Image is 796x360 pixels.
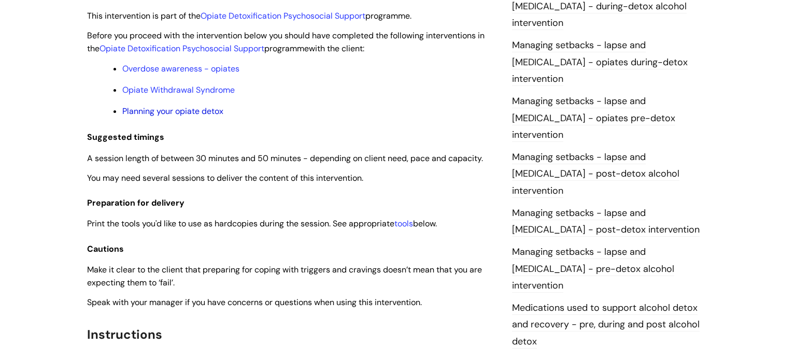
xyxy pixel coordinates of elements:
a: Managing setbacks - lapse and [MEDICAL_DATA] - pre-detox alcohol intervention [512,246,674,293]
span: Suggested timings [87,132,164,142]
a: Managing setbacks - lapse and [MEDICAL_DATA] - opiates pre-detox intervention [512,95,675,142]
a: Managing setbacks - lapse and [MEDICAL_DATA] - post-detox alcohol intervention [512,151,679,198]
span: Cautions [87,243,124,254]
span: . [410,10,411,21]
a: Managing setbacks - lapse and [MEDICAL_DATA] - opiates during-detox intervention [512,39,688,86]
span: Before you proceed with the intervention below you should have completed the following interventi... [87,30,485,54]
a: Medications used to support alcohol detox and recovery - pre, during and post alcohol detox [512,301,700,349]
span: You may need several sessions to deliver the content of this intervention. [87,172,363,183]
a: Opiate Withdrawal Syndrome [122,84,235,95]
span: programme [99,43,309,54]
span: programme [201,10,410,21]
span: Instructions [87,326,162,342]
a: Planning your opiate detox [122,106,223,117]
span: Preparation for delivery [87,197,184,208]
a: Opiate Detoxification Psychosocial Support [201,10,365,21]
a: Overdose awareness - opiates [122,63,239,74]
a: Opiate Detoxification Psychosocial Support [99,43,264,54]
span: Make it clear to the client that preparing for coping with triggers and cravings doesn’t mean tha... [87,264,482,288]
a: Managing setbacks - lapse and [MEDICAL_DATA] - post-detox intervention [512,207,700,237]
span: Print the tools you'd like to use as hardcopies during the session. See appropriate below. [87,218,437,229]
span: This intervention is part of the [87,10,201,21]
span: Speak with your manager if you have concerns or questions when using this intervention. [87,297,422,308]
a: tools [394,218,413,229]
span: A session length of between 30 minutes and 50 minutes - depending on client need, pace and capacity. [87,153,483,164]
span: with the client: [309,43,364,54]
